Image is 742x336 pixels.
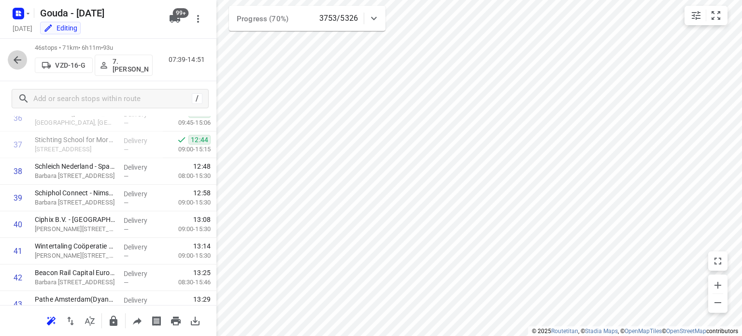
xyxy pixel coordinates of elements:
p: 08:30-15:46 [163,304,211,314]
div: 36 [14,114,22,123]
p: Delivery [124,269,159,278]
p: Barbara [STREET_ADDRESS] [35,304,116,314]
p: 46 stops • 71km • 6h11m [35,44,153,53]
div: 43 [14,300,22,309]
p: [PERSON_NAME][STREET_ADDRESS] [35,224,116,234]
button: 99+ [165,9,185,29]
p: Barbara Strozzilaan 201, Amsterdam [35,198,116,207]
button: More [188,9,208,29]
span: Share route [128,316,147,325]
button: Fit zoom [706,6,726,25]
span: Progress (70%) [237,15,288,23]
p: Schleich Nederland - Spaces(Nikolaj Hansen) [35,161,116,171]
span: Reverse route [61,316,80,325]
span: Reoptimize route [42,316,61,325]
svg: Done [177,135,186,145]
div: 42 [14,273,22,282]
span: — [124,119,128,127]
a: Routetitan [551,328,578,335]
button: Lock route [104,311,123,331]
button: 7.[PERSON_NAME] [95,55,153,76]
span: • [101,44,103,51]
div: 38 [14,167,22,176]
span: — [124,252,128,260]
p: [PERSON_NAME][STREET_ADDRESS] [35,251,116,261]
div: You are currently in edit mode. [43,23,77,33]
p: Delivery [124,216,159,225]
span: 13:08 [193,215,211,224]
button: VZD-16-G [35,58,93,73]
span: 13:25 [193,268,211,278]
p: 3753/5326 [319,13,358,24]
span: 12:44 [188,135,211,145]
span: 93u [103,44,113,51]
li: © 2025 , © , © © contributors [532,328,738,335]
a: Stadia Maps [585,328,618,335]
h5: Project date [9,23,36,34]
span: — [124,146,128,153]
div: small contained button group [685,6,728,25]
p: Delivery [124,295,159,305]
span: 13:29 [193,294,211,304]
span: 13:14 [193,241,211,251]
div: / [192,93,202,104]
p: Strawinskylaan 339, Amsterdam [35,145,116,154]
span: 12:48 [193,161,211,171]
p: Delivery [124,189,159,199]
p: 09:00-15:15 [163,145,211,154]
p: Delivery [124,162,159,172]
span: 99+ [173,8,189,18]
a: OpenMapTiles [625,328,662,335]
p: Ciphix B.V. - Amsterdam(David van Rinkhuyzen) [35,215,116,224]
div: 37 [14,140,22,149]
div: Progress (70%)3753/5326 [229,6,385,31]
p: Wintertaling Coöperatie U.A.(Lonneke Bont) [35,241,116,251]
span: — [124,199,128,206]
p: Barbara Strozzilaan 366, Amsterdam [35,278,116,287]
p: Stichting School for Moral Ambition(Catarina Araujo) [35,135,116,145]
p: Pathe Amsterdam(Dyanne de Hoop) [35,294,116,304]
div: 40 [14,220,22,229]
span: Print shipping labels [147,316,166,325]
p: 09:00-15:30 [163,251,211,261]
button: Map settings [686,6,706,25]
span: Print route [166,316,185,325]
p: 08:00-15:30 [163,171,211,181]
p: Delivery [124,136,159,146]
span: — [124,279,128,286]
h5: Rename [36,5,161,21]
p: Barbara Strozzilaan 201, Amsterdam [35,171,116,181]
p: [GEOGRAPHIC_DATA], [GEOGRAPHIC_DATA] [35,118,116,128]
a: OpenStreetMap [666,328,706,335]
span: Download route [185,316,205,325]
div: 41 [14,247,22,256]
p: 09:00-15:30 [163,224,211,234]
p: 09:00-15:30 [163,198,211,207]
span: — [124,173,128,180]
span: — [124,226,128,233]
p: VZD-16-G [55,61,86,69]
input: Add or search stops within route [33,91,192,106]
div: 39 [14,193,22,203]
span: Sort by time window [80,316,100,325]
span: 12:58 [193,188,211,198]
p: 7.[PERSON_NAME] [113,58,148,73]
p: Beacon Rail Capital Europe B.V.(Mylene de Wever) [35,268,116,278]
p: 07:39-14:51 [169,55,209,65]
p: Delivery [124,242,159,252]
p: Schiphol Connect - Nimsys(Shannon Dekker (locatie Nimsys)) [35,188,116,198]
p: 08:30-15:46 [163,278,211,287]
p: 09:45-15:06 [163,118,211,128]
